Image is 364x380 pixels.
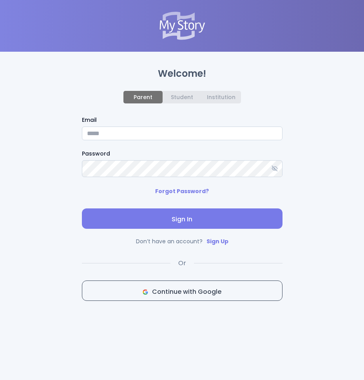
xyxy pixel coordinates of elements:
span: Sign In [88,215,276,224]
label: Email [82,116,283,124]
button: icon Continue with Google [82,280,283,301]
img: icon [143,290,148,295]
span: Continue with Google [89,287,276,297]
button: Sign In [82,208,283,229]
div: Parent [134,94,152,100]
span: Or [178,259,186,268]
img: Logo [159,12,206,40]
div: Student [171,94,193,100]
label: Password [82,150,283,158]
div: Institution [207,94,235,100]
h1: Welcome! [82,69,283,78]
p: Forgot Password? [155,186,209,196]
p: Don’t have an account? [82,237,283,246]
a: Sign Up [206,237,228,245]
